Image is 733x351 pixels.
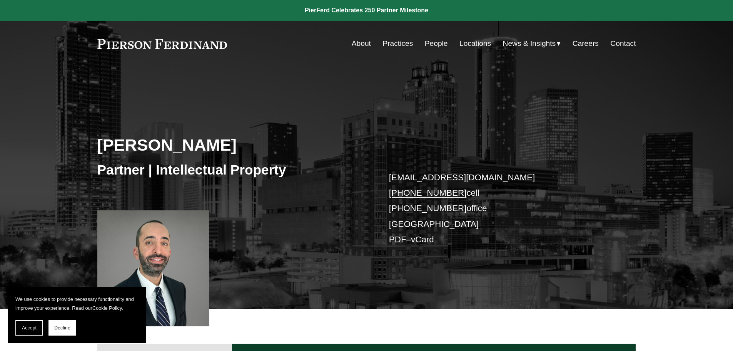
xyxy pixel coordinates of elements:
h3: Partner | Intellectual Property [97,161,367,178]
p: We use cookies to provide necessary functionality and improve your experience. Read our . [15,295,139,312]
a: folder dropdown [503,36,561,51]
a: vCard [411,235,434,244]
section: Cookie banner [8,287,146,343]
a: Locations [459,36,491,51]
a: [PHONE_NUMBER] [389,188,467,198]
h2: [PERSON_NAME] [97,135,367,155]
button: Decline [48,320,76,336]
a: PDF [389,235,406,244]
p: cell office [GEOGRAPHIC_DATA] – [389,170,613,248]
a: Contact [610,36,636,51]
a: Cookie Policy [92,305,122,311]
a: About [352,36,371,51]
a: Practices [382,36,413,51]
a: [EMAIL_ADDRESS][DOMAIN_NAME] [389,173,535,182]
a: Careers [573,36,599,51]
button: Accept [15,320,43,336]
span: Decline [54,325,70,331]
a: [PHONE_NUMBER] [389,203,467,213]
a: People [425,36,448,51]
span: News & Insights [503,37,556,50]
span: Accept [22,325,37,331]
